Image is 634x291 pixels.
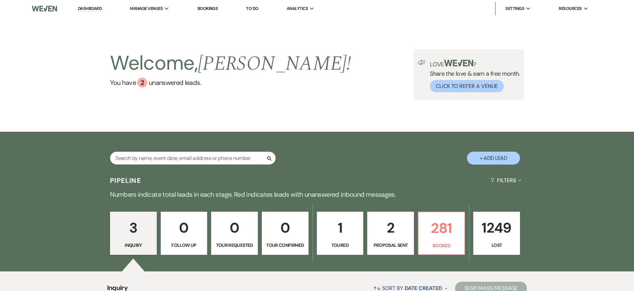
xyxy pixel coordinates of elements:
[266,242,304,249] p: Tour Confirmed
[430,60,520,67] p: Love ?
[114,217,152,239] p: 3
[423,242,461,249] p: Booked
[473,212,520,255] a: 1249Lost
[78,6,102,12] a: Dashboard
[211,212,258,255] a: 0Tour Requested
[215,217,254,239] p: 0
[418,212,465,255] a: 281Booked
[110,212,157,255] a: 3Inquiry
[262,212,309,255] a: 0Tour Confirmed
[137,78,147,88] div: 2
[198,48,351,79] span: [PERSON_NAME] !
[110,78,351,88] a: You have 2 unanswered leads.
[372,242,410,249] p: Proposal Sent
[478,217,516,239] p: 1249
[110,176,141,185] h3: Pipeline
[372,217,410,239] p: 2
[430,80,504,92] button: Click to Refer a Venue
[444,60,474,66] img: weven-logo-green.svg
[161,212,207,255] a: 0Follow Up
[467,152,520,165] button: + Add Lead
[321,242,359,249] p: Toured
[114,242,152,249] p: Inquiry
[79,189,556,200] p: Numbers indicate total leads in each stage. Red indicates leads with unanswered inbound messages.
[110,49,351,78] h2: Welcome,
[423,217,461,239] p: 281
[130,5,163,12] span: Manage Venues
[559,5,582,12] span: Resources
[266,217,304,239] p: 0
[418,60,426,65] img: loud-speaker-illustration.svg
[215,242,254,249] p: Tour Requested
[505,5,524,12] span: Settings
[488,172,524,189] button: Filters
[110,152,276,165] input: Search by name, event date, email address or phone number
[165,217,203,239] p: 0
[317,212,364,255] a: 1Toured
[287,5,308,12] span: Analytics
[165,242,203,249] p: Follow Up
[198,6,218,11] a: Bookings
[478,242,516,249] p: Lost
[32,2,57,16] img: Weven Logo
[321,217,359,239] p: 1
[367,212,414,255] a: 2Proposal Sent
[246,6,258,11] a: To Do
[426,60,520,92] div: Share the love & earn a free month.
